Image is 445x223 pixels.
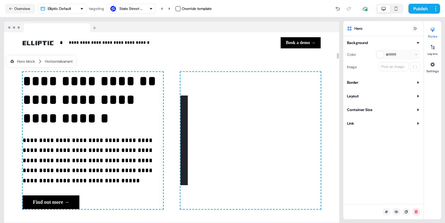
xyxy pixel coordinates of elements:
[347,50,356,60] div: Color
[424,25,441,38] button: Styles
[347,120,354,127] div: Link
[10,58,35,65] div: Hero block
[23,195,79,209] button: Find out more →
[4,21,99,33] img: Browser topbar
[347,79,420,86] button: Border
[23,195,163,209] div: Find out more →
[347,120,420,127] button: Link
[347,40,420,46] button: Background
[347,93,420,99] button: Layout
[89,6,104,12] div: targeting
[182,6,212,12] div: Override template
[174,37,321,48] div: Book a demo →
[107,4,156,14] button: State Street Bank
[48,6,71,12] div: Elliptic Default
[347,107,420,113] button: Container Size
[180,72,321,209] img: Image
[347,62,357,72] div: Image
[379,62,409,71] button: Pick an image
[347,79,358,86] div: Border
[281,37,321,48] button: Book a demo →
[408,4,431,14] button: Publish
[347,40,368,46] div: Background
[354,25,363,32] span: Hero
[386,51,396,58] span: #ffffff
[45,58,73,65] div: Horizontal variant
[424,42,441,56] button: Layers
[380,64,406,70] div: Pick an image
[347,93,359,99] div: Layout
[424,60,441,73] button: Settings
[347,107,372,113] div: Container Size
[23,41,54,45] img: Image
[375,50,420,60] button: #ffffff
[5,4,35,14] button: Overview
[119,6,144,12] div: State Street Bank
